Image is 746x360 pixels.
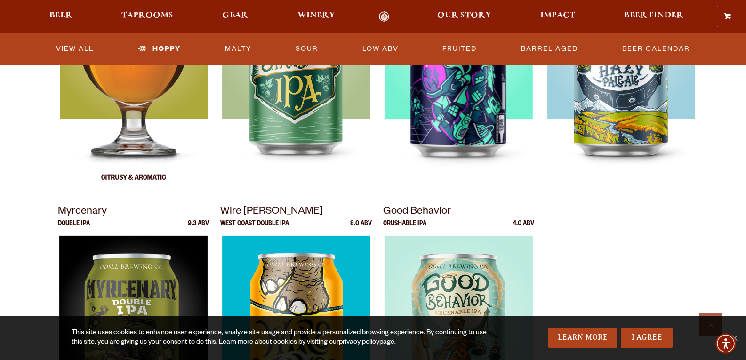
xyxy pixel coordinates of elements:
[221,38,256,60] a: Malty
[618,38,694,60] a: Beer Calendar
[121,12,173,19] span: Taprooms
[517,38,582,60] a: Barrel Aged
[350,221,372,236] p: 8.0 ABV
[49,12,72,19] span: Beer
[222,12,248,19] span: Gear
[58,221,90,236] p: Double IPA
[383,204,535,221] p: Good Behavior
[715,333,736,354] div: Accessibility Menu
[115,11,179,22] a: Taprooms
[220,204,372,221] p: Wire [PERSON_NAME]
[383,221,426,236] p: Crushable IPA
[216,11,254,22] a: Gear
[618,11,690,22] a: Beer Finder
[540,12,575,19] span: Impact
[188,221,209,236] p: 9.3 ABV
[513,221,534,236] p: 4.0 ABV
[534,11,581,22] a: Impact
[699,313,722,336] a: Scroll to top
[624,12,683,19] span: Beer Finder
[367,11,402,22] a: Odell Home
[297,12,335,19] span: Winery
[339,339,379,346] a: privacy policy
[291,11,341,22] a: Winery
[437,12,491,19] span: Our Story
[548,328,618,348] a: Learn More
[58,204,209,221] p: Myrcenary
[621,328,673,348] a: I Agree
[359,38,402,60] a: Low ABV
[43,11,79,22] a: Beer
[72,328,491,347] div: This site uses cookies to enhance user experience, analyze site usage and provide a personalized ...
[220,221,289,236] p: West Coast Double IPA
[52,38,97,60] a: View All
[134,38,184,60] a: Hoppy
[439,38,481,60] a: Fruited
[431,11,497,22] a: Our Story
[292,38,322,60] a: Sour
